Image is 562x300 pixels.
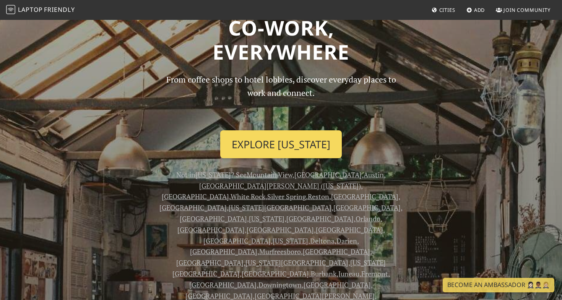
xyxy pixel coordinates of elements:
[463,3,488,17] a: Add
[195,170,231,179] a: [US_STATE]
[180,214,247,223] a: [GEOGRAPHIC_DATA]
[247,225,314,234] a: [GEOGRAPHIC_DATA]
[443,278,554,292] a: Become an Ambassador 🤵🏻‍♀️🤵🏾‍♂️🤵🏼‍♀️
[242,269,309,278] a: [GEOGRAPHIC_DATA]
[247,170,292,179] a: Mountain View
[203,236,271,245] a: [GEOGRAPHIC_DATA]
[176,258,244,267] a: [GEOGRAPHIC_DATA]
[162,192,229,201] a: [GEOGRAPHIC_DATA]
[361,269,388,278] a: Fremont
[177,225,245,234] a: [GEOGRAPHIC_DATA]
[439,6,455,13] span: Cities
[304,280,371,289] a: [GEOGRAPHIC_DATA]
[245,258,348,267] a: [US_STATE][GEOGRAPHIC_DATA]
[474,6,485,13] span: Add
[44,5,75,14] span: Friendly
[308,192,329,201] a: Reston
[338,269,359,278] a: Juneau
[356,214,380,223] a: Orlando
[220,130,342,159] a: Explore [US_STATE]
[6,3,75,17] a: LaptopFriendly LaptopFriendly
[267,192,306,201] a: Silver Spring
[189,280,257,289] a: [GEOGRAPHIC_DATA]
[190,247,257,256] a: [GEOGRAPHIC_DATA]
[229,203,331,212] a: [US_STATE][GEOGRAPHIC_DATA]
[33,16,529,64] h1: Co-work, Everywhere
[336,236,357,245] a: Darien
[159,73,403,124] p: From coffee shops to hotel lobbies, discover everyday places to work and connect.
[429,3,458,17] a: Cities
[231,192,265,201] a: White Rock
[303,247,370,256] a: [GEOGRAPHIC_DATA]
[493,3,554,17] a: Join Community
[294,170,362,179] a: [GEOGRAPHIC_DATA]
[6,5,15,14] img: LaptopFriendly
[333,203,401,212] a: [GEOGRAPHIC_DATA]
[504,6,551,13] span: Join Community
[310,236,335,245] a: Deltona
[259,247,301,256] a: Murfreesboro
[286,214,354,223] a: [GEOGRAPHIC_DATA]
[18,5,43,14] span: Laptop
[199,181,361,190] a: [GEOGRAPHIC_DATA][PERSON_NAME] ([US_STATE])
[273,236,308,245] a: [US_STATE]
[249,214,284,223] a: [US_STATE]
[159,203,227,212] a: [GEOGRAPHIC_DATA]
[311,269,336,278] a: Burbank
[316,225,383,234] a: [GEOGRAPHIC_DATA]
[258,280,302,289] a: Downingtown
[331,192,398,201] a: [GEOGRAPHIC_DATA]
[364,170,384,179] a: Austin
